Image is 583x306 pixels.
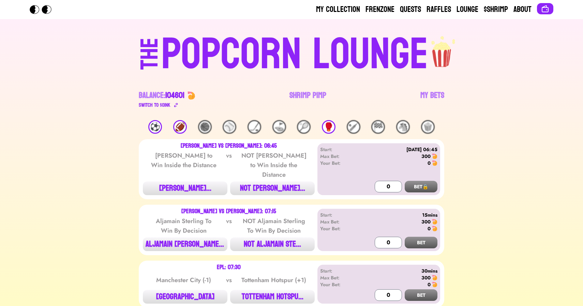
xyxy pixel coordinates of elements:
div: 0 [428,281,431,288]
div: 300 [421,274,431,281]
div: Start: [320,146,359,153]
div: Manchester City (-1) [149,275,218,285]
button: [PERSON_NAME]... [143,181,227,195]
div: 0 [428,160,431,166]
div: 🏈 [173,120,187,134]
div: 300 [421,218,431,225]
img: 🍤 [432,226,437,231]
img: Connect wallet [541,5,549,13]
div: 🥊 [322,120,335,134]
a: My Bets [420,90,444,109]
div: 15mins [359,212,437,218]
div: [PERSON_NAME] to Win Inside the Distance [149,151,218,179]
img: 🍤 [432,154,437,159]
div: Balance: [139,90,184,101]
div: 🏒 [248,120,261,134]
a: Lounge [457,4,478,15]
a: Frenzone [365,4,394,15]
div: ⛳️ [272,120,286,134]
div: 🎾 [297,120,311,134]
a: My Collection [316,4,360,15]
button: ALJAMAIN [PERSON_NAME]... [143,237,227,251]
div: Your Bet: [320,160,359,166]
a: Raffles [427,4,451,15]
a: Quests [400,4,421,15]
div: 🏀 [198,120,212,134]
img: 🍤 [432,282,437,287]
button: BET🔒 [405,181,437,192]
div: Start: [320,212,359,218]
div: EPL: 07:30 [217,265,241,270]
div: 🏏 [347,120,360,134]
div: 🐴 [396,120,410,134]
img: 🍤 [432,219,437,224]
button: BET [405,289,437,301]
img: 🍤 [432,160,437,166]
div: 🏁 [371,120,385,134]
button: NOT [PERSON_NAME]... [230,181,315,195]
div: vs [225,151,233,179]
div: POPCORN LOUNGE [161,33,428,76]
a: THEPOPCORN LOUNGEpopcorn [81,30,502,76]
a: About [513,4,532,15]
div: Start: [320,267,359,274]
span: 104601 [165,88,184,103]
div: 0 [428,225,431,232]
div: Aljamain Sterling To Win By Decision [149,216,218,235]
button: NOT ALJAMAIN STE... [230,237,315,251]
button: TOTTENHAM HOTSPU... [230,290,315,304]
img: Popcorn [30,5,57,14]
div: 30mins [359,267,437,274]
button: BET [405,237,437,248]
div: Max Bet: [320,218,359,225]
div: 300 [421,153,431,160]
div: NOT Aljamain Sterling To Win By Decision [239,216,308,235]
div: Your Bet: [320,281,359,288]
div: [PERSON_NAME] vs [PERSON_NAME]: 07:15 [181,209,276,214]
img: 🍤 [432,275,437,280]
div: [PERSON_NAME] vs [PERSON_NAME]: 06:45 [181,143,277,149]
img: 🍤 [187,91,195,100]
div: vs [225,275,233,285]
div: NOT [PERSON_NAME] to Win Inside the Distance [239,151,308,179]
div: 🍿 [421,120,435,134]
div: ⚽️ [148,120,162,134]
button: [GEOGRAPHIC_DATA] [143,290,227,304]
div: Your Bet: [320,225,359,232]
img: popcorn [428,30,456,68]
div: ⚾️ [223,120,236,134]
div: Switch to $ OINK [139,101,170,109]
div: [DATE] 06:45 [359,146,437,153]
div: Max Bet: [320,153,359,160]
div: Tottenham Hotspur (+1) [239,275,308,285]
a: Shrimp Pimp [289,90,326,109]
div: vs [225,216,233,235]
div: Max Bet: [320,274,359,281]
div: THE [137,38,162,83]
a: $Shrimp [484,4,508,15]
